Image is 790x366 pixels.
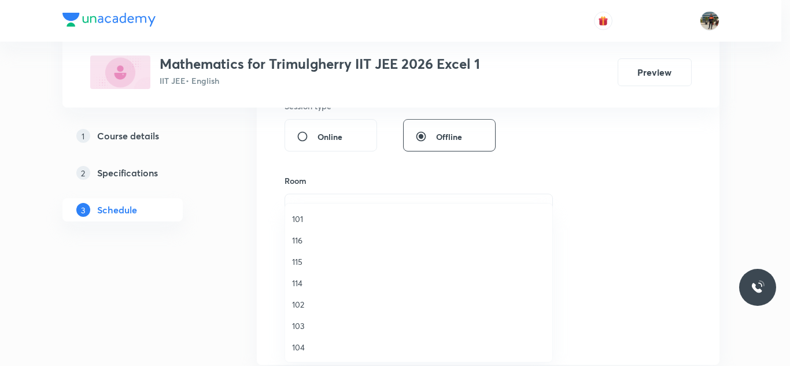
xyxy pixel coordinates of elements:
[292,256,545,268] span: 115
[292,298,545,310] span: 102
[292,341,545,353] span: 104
[292,277,545,289] span: 114
[292,234,545,246] span: 116
[292,320,545,332] span: 103
[292,213,545,225] span: 101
